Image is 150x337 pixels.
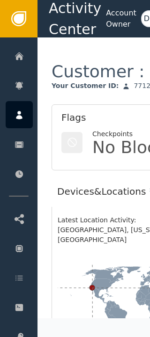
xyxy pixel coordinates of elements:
div: Devices & Locations [57,184,146,198]
div: Account Owner [106,7,136,30]
div: Your Customer ID : [52,82,119,90]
